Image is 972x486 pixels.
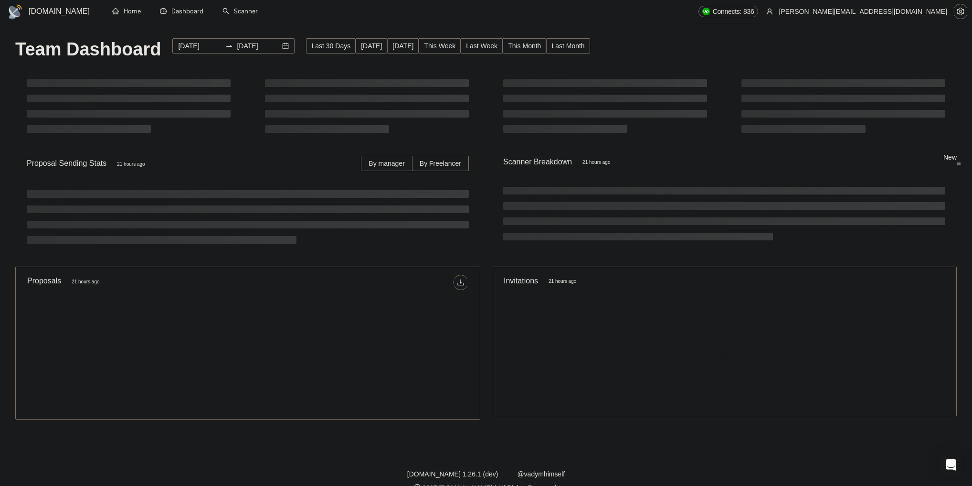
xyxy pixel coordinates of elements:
img: logo [8,4,23,20]
span: Last Week [466,41,497,51]
button: This Week [419,38,461,54]
button: This Month [503,38,546,54]
span: Last Month [551,41,584,51]
button: setting [953,4,968,19]
a: homeHome [112,7,141,15]
div: Proposals [27,275,248,290]
h1: Team Dashboard [15,38,161,61]
button: Last Week [461,38,503,54]
time: 21 hours ago [582,160,610,165]
time: 21 hours ago [117,162,145,167]
span: This Week [424,41,455,51]
input: End date [237,41,280,51]
span: 836 [743,6,754,17]
div: Open Intercom Messenger [940,454,962,476]
img: upwork-logo.png [702,8,710,15]
span: This Month [508,41,541,51]
span: New [943,153,957,161]
time: 21 hours ago [72,279,99,284]
span: By manager [369,160,404,167]
button: [DATE] [356,38,387,54]
a: @vadymhimself [517,470,565,478]
span: [DATE] [361,41,382,51]
span: user [766,8,773,15]
span: Connects: [713,6,741,17]
span: Proposal Sending Stats [27,157,361,169]
span: swap-right [225,42,233,50]
span: [DATE] [392,41,413,51]
button: [DATE] [387,38,419,54]
a: [DOMAIN_NAME] 1.26.1 (dev) [407,470,498,478]
button: Last 30 Days [306,38,356,54]
a: setting [953,8,968,15]
span: dashboard [160,8,167,14]
span: setting [953,8,968,15]
input: Start date [178,41,222,51]
span: Scanner Breakdown [503,156,945,168]
span: By Freelancer [420,160,461,167]
span: Invitations [504,275,945,287]
time: 21 hours ago [549,279,576,284]
span: Dashboard [171,7,203,15]
span: Last 30 Days [311,41,350,51]
span: to [225,42,233,50]
a: searchScanner [222,7,258,15]
button: Last Month [546,38,590,54]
